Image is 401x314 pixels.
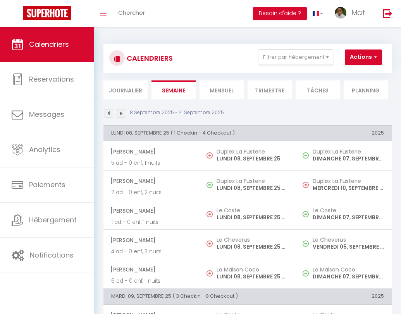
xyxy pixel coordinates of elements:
[303,241,309,247] img: NO IMAGE
[207,152,213,159] img: NO IMAGE
[23,6,71,20] img: Super Booking
[296,125,392,141] th: 2025
[207,211,213,217] img: NO IMAGE
[313,207,384,213] h5: Le Coste
[29,109,64,119] span: Messages
[351,8,365,17] span: Mat
[207,270,213,276] img: NO IMAGE
[110,144,192,159] span: [PERSON_NAME]
[103,289,296,304] th: MARDI 09, SEPTEMBRE 25 ( 3 Checkin - 0 Checkout )
[313,148,384,155] h5: Duplex La Fusterie
[383,9,392,18] img: logout
[296,80,340,99] li: Tâches
[296,289,392,304] th: 2025
[110,233,192,247] span: [PERSON_NAME]
[207,241,213,247] img: NO IMAGE
[248,80,292,99] li: Trimestre
[217,237,288,243] h5: Le Cheverus
[313,237,384,243] h5: Le Cheverus
[111,247,192,256] p: 4 ad - 0 enf, 3 nuits
[313,243,384,251] p: VENDREDI 05, SEPTEMBRE 25 - 17:00
[118,9,145,17] span: Chercher
[130,109,224,116] p: 8 Septembre 2025 - 14 Septembre 2025
[345,49,382,65] button: Actions
[313,178,384,184] h5: Duplex La Fusterie
[29,74,74,84] span: Réservations
[217,184,288,192] p: LUNDI 08, SEPTEMBRE 25 - 17:00
[200,80,244,99] li: Mensuel
[217,155,288,163] p: LUNDI 08, SEPTEMBRE 25
[111,218,192,226] p: 1 ad - 0 enf, 1 nuits
[111,188,192,196] p: 2 ad - 0 enf, 2 nuits
[111,277,192,285] p: 6 ad - 0 enf, 1 nuits
[29,215,77,225] span: Hébergement
[313,155,384,163] p: DIMANCHE 07, SEPTEMBRE 25
[217,213,288,222] p: LUNDI 08, SEPTEMBRE 25 - 10:00
[103,80,148,99] li: Journalier
[217,148,288,155] h5: Duplex La Fusterie
[30,250,74,260] span: Notifications
[313,184,384,192] p: MERCREDI 10, SEPTEMBRE 25 - 09:00
[125,49,173,67] h3: CALENDRIERS
[111,159,192,167] p: 5 ad - 0 enf, 1 nuits
[29,145,60,154] span: Analytics
[29,39,69,49] span: Calendriers
[313,213,384,222] p: DIMANCHE 07, SEPTEMBRE 25 - 19:00
[303,152,309,159] img: NO IMAGE
[110,174,192,188] span: [PERSON_NAME]
[103,125,296,141] th: LUNDI 08, SEPTEMBRE 25 ( 1 Checkin - 4 Checkout )
[29,180,65,189] span: Paiements
[259,49,333,65] button: Filtrer par hébergement
[253,7,307,20] button: Besoin d'aide ?
[313,266,384,273] h5: La Maison Coco
[217,207,288,213] h5: Le Coste
[6,3,29,26] button: Ouvrir le widget de chat LiveChat
[313,273,384,281] p: DIMANCHE 07, SEPTEMBRE 25 - 17:00
[344,80,388,99] li: Planning
[217,273,288,281] p: LUNDI 08, SEPTEMBRE 25 - 10:00
[303,270,309,276] img: NO IMAGE
[110,203,192,218] span: [PERSON_NAME]
[110,262,192,277] span: [PERSON_NAME]
[151,80,196,99] li: Semaine
[217,266,288,273] h5: La Maison Coco
[335,7,346,19] img: ...
[303,182,309,188] img: NO IMAGE
[303,211,309,217] img: NO IMAGE
[217,243,288,251] p: LUNDI 08, SEPTEMBRE 25 - 10:00
[217,178,288,184] h5: Duplex La Fusterie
